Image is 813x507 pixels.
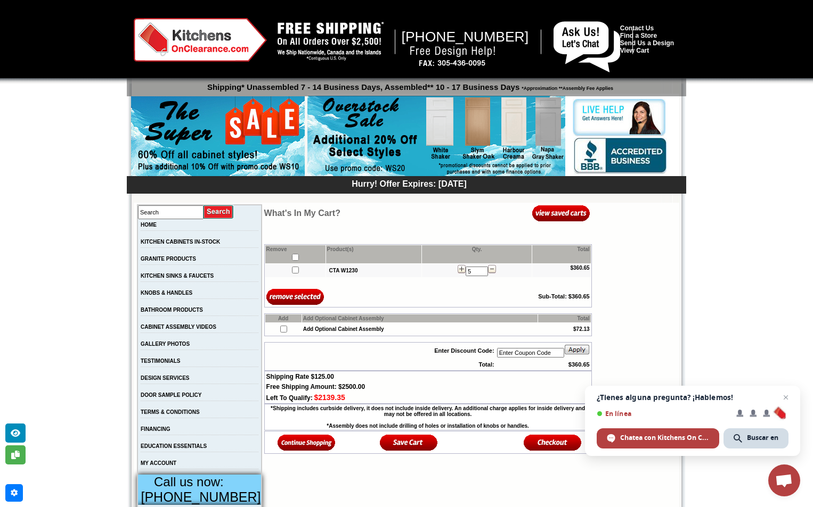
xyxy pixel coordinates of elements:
a: Find a Store [620,32,657,39]
td: Total [532,245,590,263]
td: Add Optional Cabinet Assembly [302,314,538,322]
b: $72.13 [573,326,590,332]
td: Add [265,314,302,322]
a: FINANCING [141,426,170,432]
b: *Assembly does not include drilling of holes or installation of knobs or handles. [327,423,529,429]
b: $360.65 [570,265,589,271]
td: Remove [265,245,326,263]
img: apply_button.gif [564,344,590,355]
span: $2139.35 [314,393,345,402]
span: Buscar en [723,428,788,448]
td: What's In My Cart? [264,204,436,222]
a: HOME [141,222,157,228]
span: [PHONE_NUMBER] [402,29,529,45]
a: TERMS & CONDITIONS [141,409,200,415]
a: TESTIMONIALS [141,358,180,364]
span: Free Shipping Amount: $2500.00 [266,383,365,390]
td: Total [538,314,590,322]
a: Chat abierto [768,464,800,496]
img: Continue Shopping [278,434,336,451]
span: En línea [597,410,729,418]
a: GRANITE PRODUCTS [141,256,196,262]
a: KITCHEN SINKS & FAUCETS [141,273,214,279]
a: MY ACCOUNT [141,460,176,466]
span: Chatea con Kitchens On Clearance [597,428,719,448]
b: $360.65 [568,361,590,368]
a: Contact Us [620,24,654,32]
a: DESIGN SERVICES [141,375,190,381]
b: Sub-Total: $360.65 [538,293,589,300]
span: [PHONE_NUMBER] [141,489,261,504]
a: CTA W1230 [329,268,358,273]
a: KITCHEN CABINETS IN-STOCK [141,239,220,245]
b: Total: [479,361,494,368]
span: ¿Tienes alguna pregunta? ¡Hablemos! [597,393,788,402]
a: EDUCATION ESSENTIALS [141,443,207,449]
img: Checkout [524,434,582,451]
b: *Shipping includes curbside delivery, it does not include inside delivery. An additional charge a... [271,405,585,417]
p: Shipping* Unassembled 7 - 14 Business Days, Assembled** 10 - 17 Business Days [132,78,686,92]
span: Buscar en [747,433,778,443]
span: Left To Qualify: [266,394,313,402]
input: Remove Selected [266,288,324,305]
a: GALLERY PHOTOS [141,341,190,347]
div: Hurry! Offer Expires: [DATE] [132,178,686,189]
a: BATHROOM PRODUCTS [141,307,203,313]
td: Qty. [422,245,532,263]
a: CABINET ASSEMBLY VIDEOS [141,324,216,330]
span: Call us now: [154,475,224,489]
img: Save Cart [380,434,438,451]
span: Shipping Rate $125.00 [266,373,334,380]
span: Chatea con Kitchens On Clearance [620,433,709,443]
a: Send Us a Design [620,39,674,47]
a: View Cart [620,47,649,54]
b: Add Optional Cabinet Assembly [303,326,384,332]
a: KNOBS & HANDLES [141,290,192,296]
b: Enter Discount Code: [434,347,494,354]
input: Submit [204,205,234,219]
a: DOOR SAMPLE POLICY [141,392,201,398]
span: *Approximation **Assembly Fee Applies [519,83,613,91]
td: Product(s) [326,245,421,263]
img: Kitchens on Clearance Logo [134,18,267,62]
img: View Saved Carts [532,204,590,222]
